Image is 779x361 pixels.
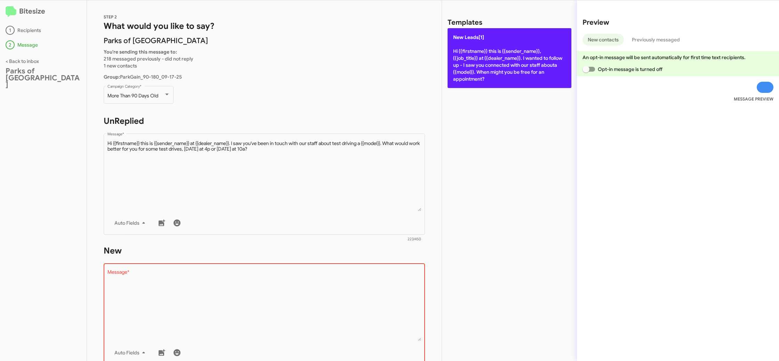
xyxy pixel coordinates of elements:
span: New Leads[1] [453,34,484,40]
h2: Templates [448,17,482,28]
b: You're sending this message to: [104,49,177,55]
a: < Back to inbox [6,58,39,64]
p: Hi {{firstname}} this is {{sender_name}}, {{job_title}} at {{dealer_name}}. I wanted to follow up... [448,28,571,88]
img: logo-minimal.svg [6,6,16,17]
span: Opt-in message is turned off [598,65,662,73]
span: ParkGain_90-180_09-17-25 [104,74,182,80]
button: Auto Fields [109,346,153,359]
b: Group: [104,74,120,80]
div: Parks of [GEOGRAPHIC_DATA] [6,67,81,88]
span: Previously messaged [632,34,680,46]
span: 218 messaged previously - did not reply [104,56,193,62]
span: Auto Fields [114,346,148,359]
div: 1 [6,26,15,35]
button: Previously messaged [627,34,685,46]
p: Parks of [GEOGRAPHIC_DATA] [104,37,425,44]
p: An opt-in message will be sent automatically for first time text recipients. [583,54,773,61]
span: STEP 2 [104,14,117,19]
span: New contacts [588,34,619,46]
h2: Bitesize [6,6,81,17]
div: Recipients [6,26,81,35]
div: Message [6,40,81,49]
h1: What would you like to say? [104,21,425,32]
button: Auto Fields [109,217,153,229]
span: 1 new contacts [104,63,137,69]
span: Auto Fields [114,217,148,229]
span: More Than 90 Days Old [107,93,158,99]
small: MESSAGE PREVIEW [734,96,773,103]
h1: UnReplied [104,115,425,127]
mat-hint: 223/450 [408,237,421,241]
h2: Preview [583,17,773,28]
h1: New [104,245,425,256]
button: New contacts [583,34,624,46]
div: 2 [6,40,15,49]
